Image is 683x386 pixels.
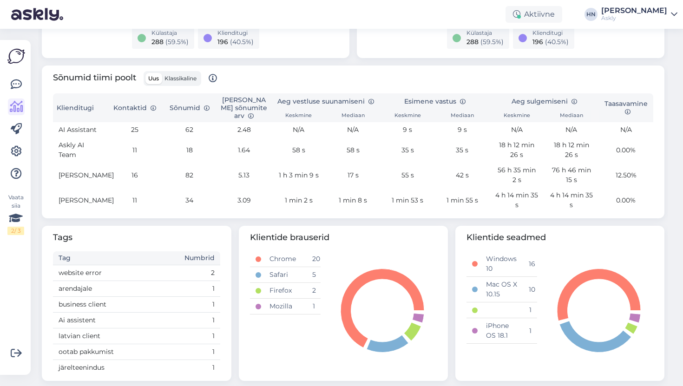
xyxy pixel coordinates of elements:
[271,188,326,213] td: 1 min 2 s
[53,163,107,188] td: [PERSON_NAME]
[532,38,543,46] span: 196
[107,163,162,188] td: 16
[151,38,164,46] span: 288
[165,38,189,46] span: ( 59.5 %)
[7,193,24,235] div: Vaata siia
[544,163,598,188] td: 76 h 46 min 15 s
[162,122,217,137] td: 62
[601,14,667,22] div: Askly
[523,318,537,344] td: 1
[480,251,523,277] td: Windows 10
[7,227,24,235] div: 2 / 3
[53,188,107,213] td: [PERSON_NAME]
[466,38,479,46] span: 288
[217,137,271,163] td: 1.64
[162,137,217,163] td: 18
[217,188,271,213] td: 3.09
[53,328,178,344] td: latvian client
[326,122,380,137] td: N/A
[490,122,544,137] td: N/A
[53,137,107,163] td: Askly AI Team
[307,267,321,283] td: 5
[544,122,598,137] td: N/A
[523,302,537,318] td: 1
[178,281,220,297] td: 1
[466,231,653,244] span: Klientide seadmed
[162,93,217,122] th: Sõnumid
[480,38,504,46] span: ( 59.5 %)
[381,122,435,137] td: 9 s
[264,283,306,299] td: Firefox
[217,38,228,46] span: 196
[53,281,178,297] td: arendajale
[162,188,217,213] td: 34
[271,163,326,188] td: 1 h 3 min 9 s
[480,277,523,302] td: Mac OS X 10.15
[53,93,107,122] th: Klienditugi
[326,110,380,123] th: Mediaan
[178,265,220,281] td: 2
[599,137,653,163] td: 0.00%
[264,267,306,283] td: Safari
[381,188,435,213] td: 1 min 53 s
[271,122,326,137] td: N/A
[53,344,178,360] td: ootab pakkumist
[381,110,435,123] th: Keskmine
[264,299,306,314] td: Mozilla
[53,251,178,265] th: Tag
[544,137,598,163] td: 18 h 12 min 26 s
[271,110,326,123] th: Keskmine
[178,344,220,360] td: 1
[53,231,220,244] span: Tags
[490,188,544,213] td: 4 h 14 min 35 s
[435,163,489,188] td: 42 s
[480,318,523,344] td: iPhone OS 18.1
[178,297,220,313] td: 1
[178,360,220,376] td: 1
[107,93,162,122] th: Kontaktid
[162,163,217,188] td: 82
[599,163,653,188] td: 12.50%
[264,251,306,267] td: Chrome
[435,137,489,163] td: 35 s
[53,71,217,86] span: Sõnumid tiimi poolt
[381,93,490,110] th: Esimene vastus
[53,265,178,281] td: website error
[250,231,437,244] span: Klientide brauserid
[164,75,197,82] span: Klassikaline
[490,163,544,188] td: 56 h 35 min 2 s
[435,110,489,123] th: Mediaan
[107,122,162,137] td: 25
[466,29,504,37] div: Külastaja
[307,251,321,267] td: 20
[7,47,25,65] img: Askly Logo
[53,360,178,376] td: järelteenindus
[435,188,489,213] td: 1 min 55 s
[53,297,178,313] td: business client
[307,283,321,299] td: 2
[178,328,220,344] td: 1
[230,38,254,46] span: ( 40.5 %)
[217,122,271,137] td: 2.48
[523,277,537,302] td: 10
[217,93,271,122] th: [PERSON_NAME] sõnumite arv
[381,163,435,188] td: 55 s
[53,313,178,328] td: Ai assistent
[326,163,380,188] td: 17 s
[584,8,598,21] div: HN
[217,29,254,37] div: Klienditugi
[381,137,435,163] td: 35 s
[178,313,220,328] td: 1
[271,137,326,163] td: 58 s
[435,122,489,137] td: 9 s
[601,7,677,22] a: [PERSON_NAME]Askly
[107,137,162,163] td: 11
[178,251,220,265] th: Numbrid
[271,93,381,110] th: Aeg vestluse suunamiseni
[599,188,653,213] td: 0.00%
[148,75,159,82] span: Uus
[532,29,569,37] div: Klienditugi
[601,7,667,14] div: [PERSON_NAME]
[599,93,653,122] th: Taasavamine
[599,122,653,137] td: N/A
